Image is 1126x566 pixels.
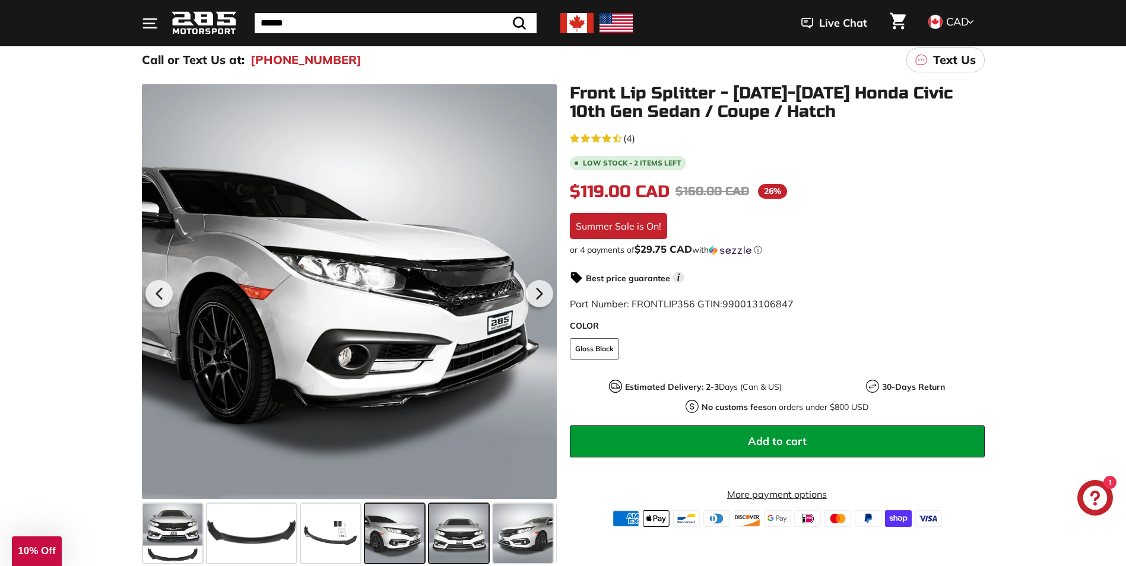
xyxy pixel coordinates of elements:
[855,510,881,527] img: paypal
[570,244,985,256] div: or 4 payments of$29.75 CADwithSezzle Click to learn more about Sezzle
[702,401,868,414] p: on orders under $800 USD
[906,47,985,72] a: Text Us
[703,510,730,527] img: diners_club
[623,131,635,145] span: (4)
[570,213,667,239] div: Summer Sale is On!
[570,244,985,256] div: or 4 payments of with
[709,245,751,256] img: Sezzle
[758,184,787,199] span: 26%
[748,434,807,448] span: Add to cart
[824,510,851,527] img: master
[915,510,942,527] img: visa
[946,15,969,28] span: CAD
[583,160,681,167] span: Low stock - 2 items left
[673,510,700,527] img: bancontact
[18,545,55,557] span: 10% Off
[883,3,913,43] a: Cart
[885,510,912,527] img: shopify_pay
[142,51,245,69] p: Call or Text Us at:
[1074,480,1117,519] inbox-online-store-chat: Shopify online store chat
[570,182,670,202] span: $119.00 CAD
[250,51,361,69] a: [PHONE_NUMBER]
[635,243,692,255] span: $29.75 CAD
[613,510,639,527] img: american_express
[625,381,782,393] p: Days (Can & US)
[12,536,62,566] div: 10% Off
[570,298,794,310] span: Part Number: FRONTLIP356 GTIN:
[570,320,985,332] label: COLOR
[586,273,670,284] strong: Best price guarantee
[794,510,821,527] img: ideal
[570,425,985,457] button: Add to cart
[933,51,976,69] p: Text Us
[734,510,760,527] img: discover
[570,487,985,501] a: More payment options
[570,84,985,121] h1: Front Lip Splitter - [DATE]-[DATE] Honda Civic 10th Gen Sedan / Coupe / Hatch
[673,272,684,283] span: i
[702,402,767,412] strong: No customs fees
[172,9,237,37] img: Logo_285_Motorsport_areodynamics_components
[675,184,749,199] span: $160.00 CAD
[882,381,945,392] strong: 30-Days Return
[722,298,794,310] span: 990013106847
[764,510,791,527] img: google_pay
[255,13,537,33] input: Search
[625,381,719,392] strong: Estimated Delivery: 2-3
[570,130,985,145] a: 4.3 rating (4 votes)
[786,8,883,38] button: Live Chat
[819,15,867,31] span: Live Chat
[643,510,670,527] img: apple_pay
